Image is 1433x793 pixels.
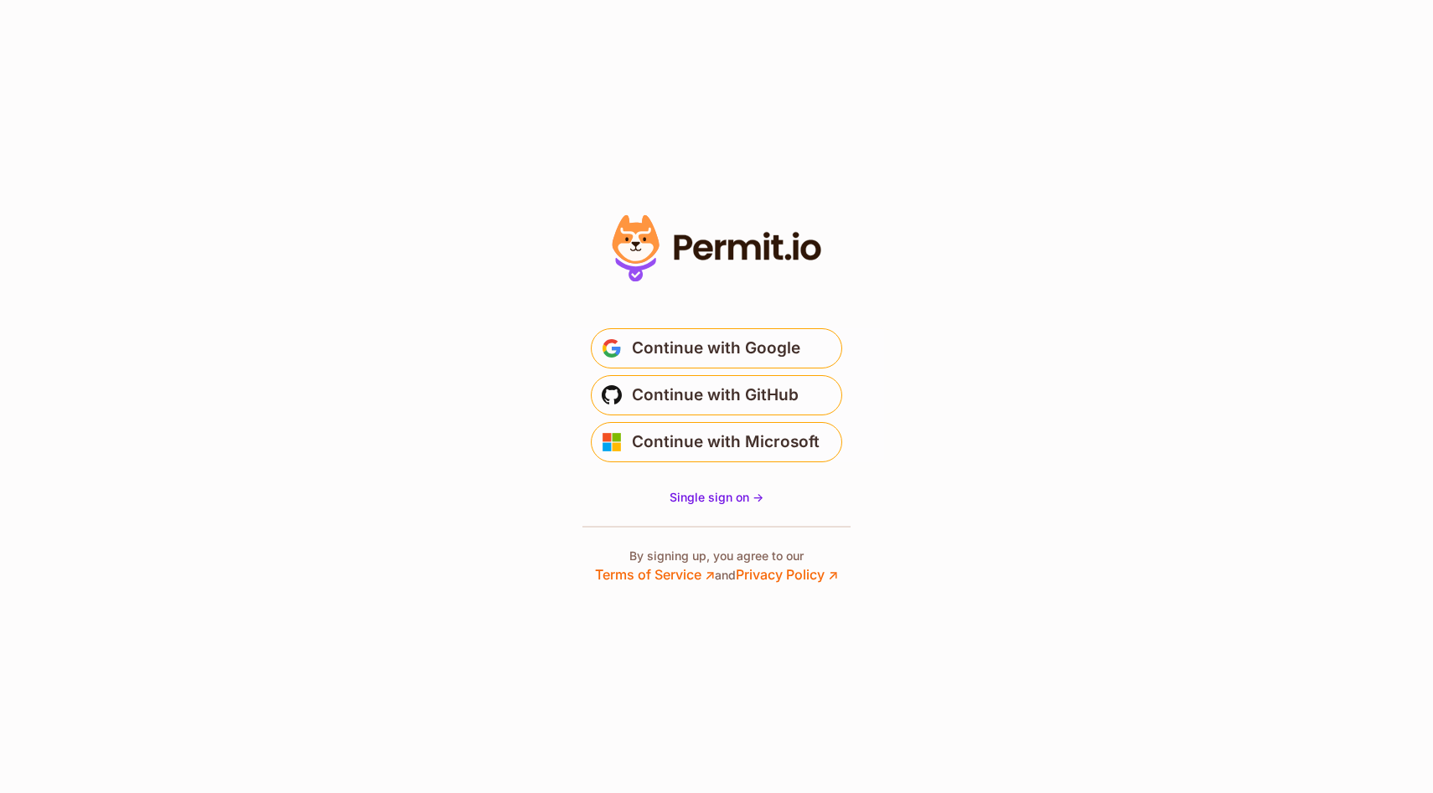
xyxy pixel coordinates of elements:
[670,490,763,504] span: Single sign on ->
[591,422,842,462] button: Continue with Microsoft
[591,375,842,415] button: Continue with GitHub
[591,328,842,368] button: Continue with Google
[736,566,838,583] a: Privacy Policy ↗
[632,335,800,362] span: Continue with Google
[632,382,799,409] span: Continue with GitHub
[632,429,820,456] span: Continue with Microsoft
[670,489,763,506] a: Single sign on ->
[595,548,838,584] p: By signing up, you agree to our and
[595,566,715,583] a: Terms of Service ↗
